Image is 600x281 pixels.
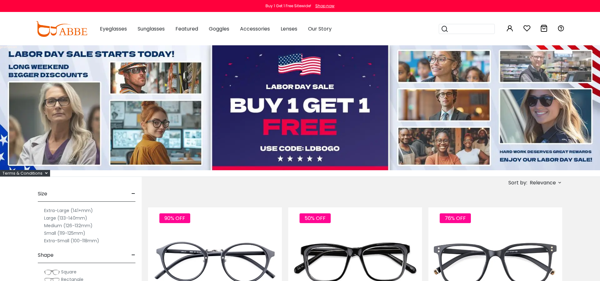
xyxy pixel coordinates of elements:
[38,186,47,201] span: Size
[175,25,198,32] span: Featured
[44,214,87,222] label: Large (133-140mm)
[240,25,270,32] span: Accessories
[38,248,54,263] span: Shape
[138,25,165,32] span: Sunglasses
[100,25,127,32] span: Eyeglasses
[209,25,229,32] span: Goggles
[312,3,334,8] a: Shop now
[159,213,190,223] span: 90% OFF
[44,237,99,244] label: Extra-Small (100-118mm)
[308,25,332,32] span: Our Story
[44,269,60,275] img: Square.png
[315,3,334,9] div: Shop now
[440,213,471,223] span: 76% OFF
[508,179,527,186] span: Sort by:
[61,269,77,275] span: Square
[281,25,297,32] span: Lenses
[44,222,93,229] label: Medium (126-132mm)
[131,186,135,201] span: -
[44,207,93,214] label: Extra-Large (141+mm)
[266,3,311,9] div: Buy 1 Get 1 Free Sitewide!
[44,229,85,237] label: Small (119-125mm)
[530,177,556,188] span: Relevance
[131,248,135,263] span: -
[36,21,87,37] img: abbeglasses.com
[300,213,331,223] span: 50% OFF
